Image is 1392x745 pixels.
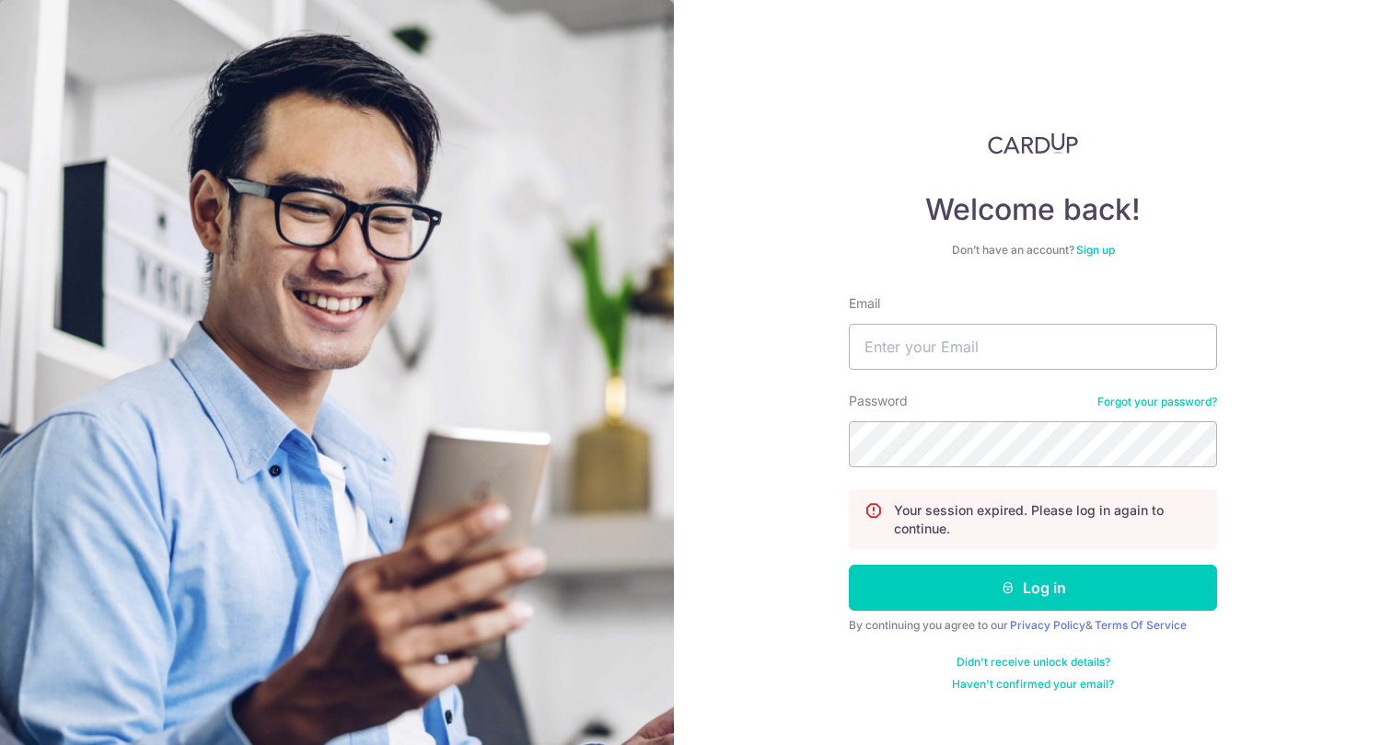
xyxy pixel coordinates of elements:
div: Don’t have an account? [849,243,1217,258]
h4: Welcome back! [849,191,1217,228]
a: Privacy Policy [1010,618,1085,632]
button: Log in [849,565,1217,611]
label: Email [849,294,880,313]
img: CardUp Logo [988,132,1078,155]
a: Haven't confirmed your email? [952,677,1114,692]
input: Enter your Email [849,324,1217,370]
a: Forgot your password? [1097,395,1217,409]
p: Your session expired. Please log in again to continue. [894,501,1201,538]
div: By continuing you agree to our & [849,618,1217,633]
a: Terms Of Service [1095,618,1187,632]
a: Didn't receive unlock details? [957,655,1110,670]
a: Sign up [1076,243,1115,257]
label: Password [849,392,908,410]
